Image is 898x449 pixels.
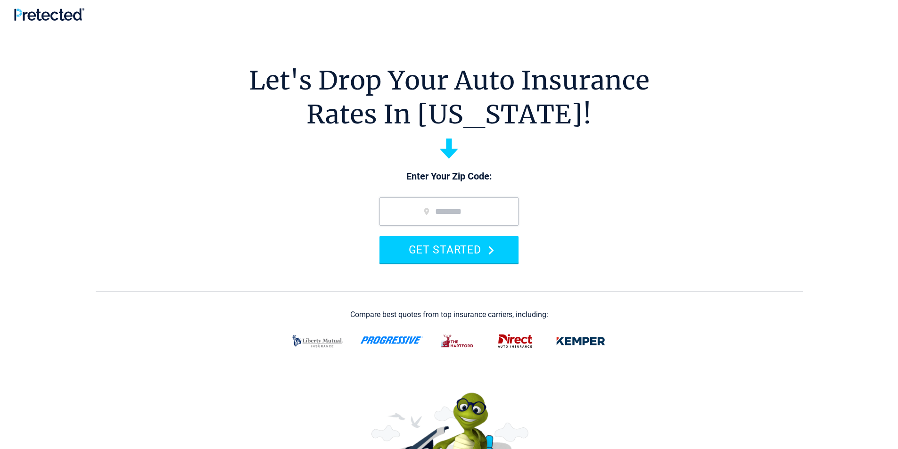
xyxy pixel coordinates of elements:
[287,329,349,353] img: liberty
[435,329,481,353] img: thehartford
[350,310,548,319] div: Compare best quotes from top insurance carriers, including:
[249,64,650,131] h1: Let's Drop Your Auto Insurance Rates In [US_STATE]!
[14,8,84,21] img: Pretected Logo
[492,329,538,353] img: direct
[360,336,423,344] img: progressive
[370,170,528,183] p: Enter Your Zip Code:
[550,329,612,353] img: kemper
[379,236,519,263] button: GET STARTED
[379,197,519,226] input: zip code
